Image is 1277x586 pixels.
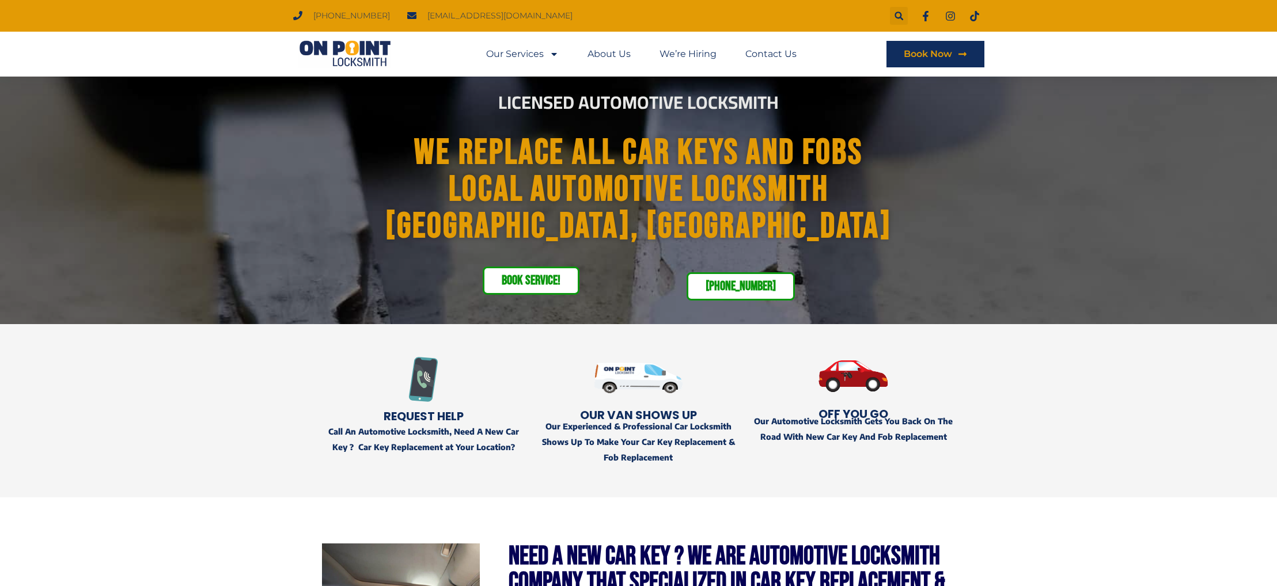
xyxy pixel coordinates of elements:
[322,424,525,455] p: Call An Automotive Locksmith, Need A New Car Key ? Car Key Replacement at Your Location?
[745,41,797,67] a: Contact Us
[537,409,740,421] h2: OUR VAN Shows Up
[483,267,579,295] a: Book service!
[752,408,955,420] h2: Off You Go
[660,41,717,67] a: We’re Hiring
[486,41,559,67] a: Our Services
[886,41,984,67] a: Book Now
[752,413,955,444] p: Our Automotive Locksmith Gets You Back On The Road With New Car Key And Fob Replacement
[425,8,573,24] span: [EMAIL_ADDRESS][DOMAIN_NAME]
[486,41,797,67] nav: Menu
[588,41,631,67] a: About Us
[328,135,949,245] h1: We Replace all Car Keys and Fobs Local Automotive Locksmith [GEOGRAPHIC_DATA], [GEOGRAPHIC_DATA]
[401,357,446,402] img: Call for Emergency Locksmith Services Help in Coquitlam Tri-cities
[594,341,683,414] img: Automotive Locksmith - Surrey, BC 1
[706,280,776,293] span: [PHONE_NUMBER]
[322,410,525,422] h2: Request Help
[310,8,390,24] span: [PHONE_NUMBER]
[890,7,908,25] div: Search
[320,94,957,112] h2: Licensed Automotive Locksmith
[904,50,952,59] span: Book Now
[537,418,740,466] p: Our Experienced & Professional Car Locksmith Shows Up To Make Your Car Key Replacement & Fob Repl...
[502,274,560,287] span: Book service!
[752,341,955,411] img: Automotive Locksmith - Surrey, BC 2
[687,272,795,300] a: [PHONE_NUMBER]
